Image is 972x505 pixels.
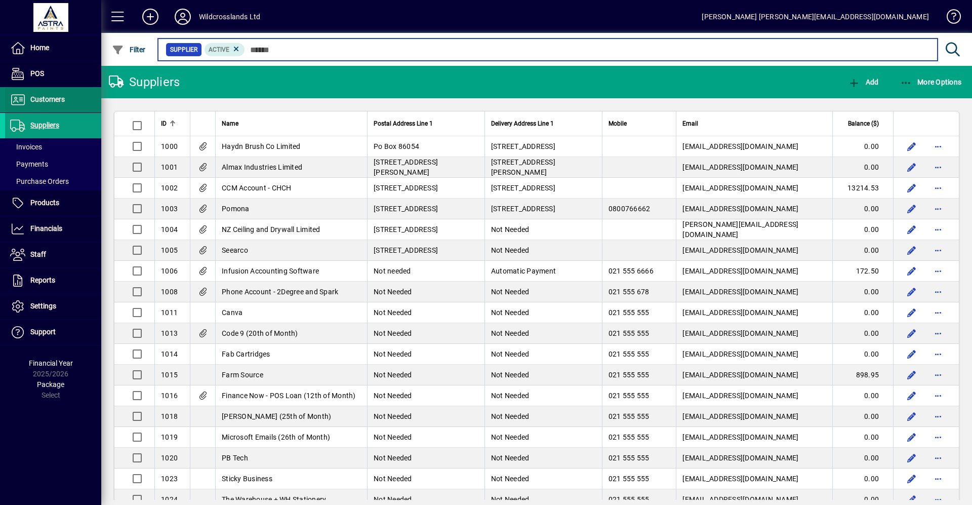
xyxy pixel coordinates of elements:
span: 1005 [161,246,178,254]
span: 1001 [161,163,178,171]
span: Not Needed [374,433,412,441]
span: [EMAIL_ADDRESS][DOMAIN_NAME] [682,433,798,441]
a: Home [5,35,101,61]
td: 0.00 [832,136,893,157]
span: [EMAIL_ADDRESS][DOMAIN_NAME] [682,350,798,358]
span: [STREET_ADDRESS][PERSON_NAME] [374,158,438,176]
span: Not Needed [374,475,412,483]
span: 1020 [161,454,178,462]
span: 1019 [161,433,178,441]
button: Edit [904,221,920,238]
span: Invoices [10,143,42,151]
button: More options [930,429,946,445]
span: Not Needed [491,433,530,441]
span: [EMAIL_ADDRESS][DOMAIN_NAME] [682,475,798,483]
span: Sticky Business [222,475,272,483]
button: Edit [904,367,920,383]
button: Edit [904,242,920,258]
td: 0.00 [832,240,893,261]
span: 1016 [161,392,178,400]
button: More options [930,408,946,424]
span: 1014 [161,350,178,358]
button: Edit [904,138,920,154]
span: Postal Address Line 1 [374,118,433,129]
span: Almax Industries Limited [222,163,302,171]
button: Edit [904,304,920,321]
span: 021 555 6666 [609,267,654,275]
span: Filter [112,46,146,54]
span: Not needed [374,267,411,275]
a: Knowledge Base [939,2,959,35]
span: Payments [10,160,48,168]
span: [EMAIL_ADDRESS][DOMAIN_NAME] [682,205,798,213]
div: Wildcrosslands Ltd [199,9,260,25]
span: 021 555 555 [609,495,650,503]
span: Financials [30,224,62,232]
span: Package [37,380,64,389]
span: Fab Cartridges [222,350,270,358]
span: [STREET_ADDRESS] [374,205,438,213]
button: Edit [904,387,920,404]
a: POS [5,61,101,87]
span: Customers [30,95,65,103]
span: Add [848,78,878,86]
span: [EMAIL_ADDRESS][DOMAIN_NAME] [682,392,798,400]
button: Add [845,73,881,91]
button: More options [930,159,946,175]
span: [EMAIL_ADDRESS][DOMAIN_NAME] [682,329,798,337]
button: More Options [898,73,964,91]
span: 1002 [161,184,178,192]
span: Not Needed [491,329,530,337]
button: Profile [167,8,199,26]
span: 021 555 678 [609,288,650,296]
span: 1023 [161,475,178,483]
a: Payments [5,156,101,173]
span: 1024 [161,495,178,503]
span: [EMAIL_ADDRESS][DOMAIN_NAME] [682,267,798,275]
span: Farm Source [222,371,263,379]
td: 0.00 [832,282,893,302]
span: Active [209,46,229,53]
span: 0800766662 [609,205,651,213]
span: Not Needed [374,412,412,420]
button: Edit [904,450,920,466]
button: Edit [904,180,920,196]
td: 0.00 [832,385,893,406]
span: 1003 [161,205,178,213]
a: Products [5,190,101,216]
span: 021 555 555 [609,433,650,441]
button: More options [930,387,946,404]
button: More options [930,180,946,196]
button: More options [930,304,946,321]
button: More options [930,450,946,466]
span: Not Needed [374,495,412,503]
span: PB Tech [222,454,248,462]
span: ID [161,118,167,129]
span: Home [30,44,49,52]
span: [PERSON_NAME][EMAIL_ADDRESS][DOMAIN_NAME] [682,220,798,239]
span: 021 555 555 [609,454,650,462]
span: [EMAIL_ADDRESS][DOMAIN_NAME] [682,454,798,462]
span: Phone Account - 2Degree and Spark [222,288,338,296]
span: Not Needed [491,350,530,358]
span: Microsoft Emails (26th of Month) [222,433,330,441]
td: 0.00 [832,469,893,489]
span: Support [30,328,56,336]
span: [STREET_ADDRESS] [491,205,555,213]
span: 021 555 555 [609,475,650,483]
button: More options [930,471,946,487]
span: 021 555 555 [609,329,650,337]
button: More options [930,367,946,383]
span: Seearco [222,246,248,254]
button: More options [930,263,946,279]
span: Canva [222,308,242,317]
button: Edit [904,159,920,175]
span: [EMAIL_ADDRESS][DOMAIN_NAME] [682,371,798,379]
span: CCM Account - CHCH [222,184,292,192]
div: Email [682,118,826,129]
button: Add [134,8,167,26]
td: 0.00 [832,199,893,219]
td: 0.00 [832,302,893,323]
button: More options [930,325,946,341]
span: [EMAIL_ADDRESS][DOMAIN_NAME] [682,246,798,254]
